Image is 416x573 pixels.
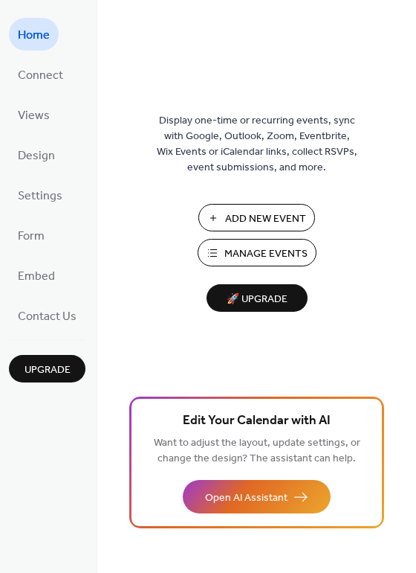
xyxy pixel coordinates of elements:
span: Views [18,104,50,128]
a: Embed [9,259,64,292]
span: Add New Event [225,211,306,227]
button: Upgrade [9,355,85,382]
a: Settings [9,179,71,211]
a: Contact Us [9,299,85,332]
button: 🚀 Upgrade [207,284,308,312]
a: Design [9,138,64,171]
span: Connect [18,64,63,88]
span: Design [18,144,55,168]
span: Contact Us [18,305,77,329]
span: Edit Your Calendar with AI [183,411,331,432]
span: Manage Events [224,246,308,262]
a: Home [9,18,59,51]
button: Manage Events [198,239,316,266]
span: Want to adjust the layout, update settings, or change the design? The assistant can help. [154,433,360,469]
span: Embed [18,265,55,289]
a: Connect [9,58,72,91]
span: Upgrade [25,362,71,378]
span: Settings [18,185,62,208]
button: Add New Event [198,204,315,231]
span: Form [18,225,45,249]
a: Views [9,98,59,131]
button: Open AI Assistant [183,480,331,513]
span: Display one-time or recurring events, sync with Google, Outlook, Zoom, Eventbrite, Wix Events or ... [157,113,357,176]
span: Open AI Assistant [205,490,287,506]
span: Home [18,24,50,48]
span: 🚀 Upgrade [215,289,299,310]
a: Form [9,219,53,252]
